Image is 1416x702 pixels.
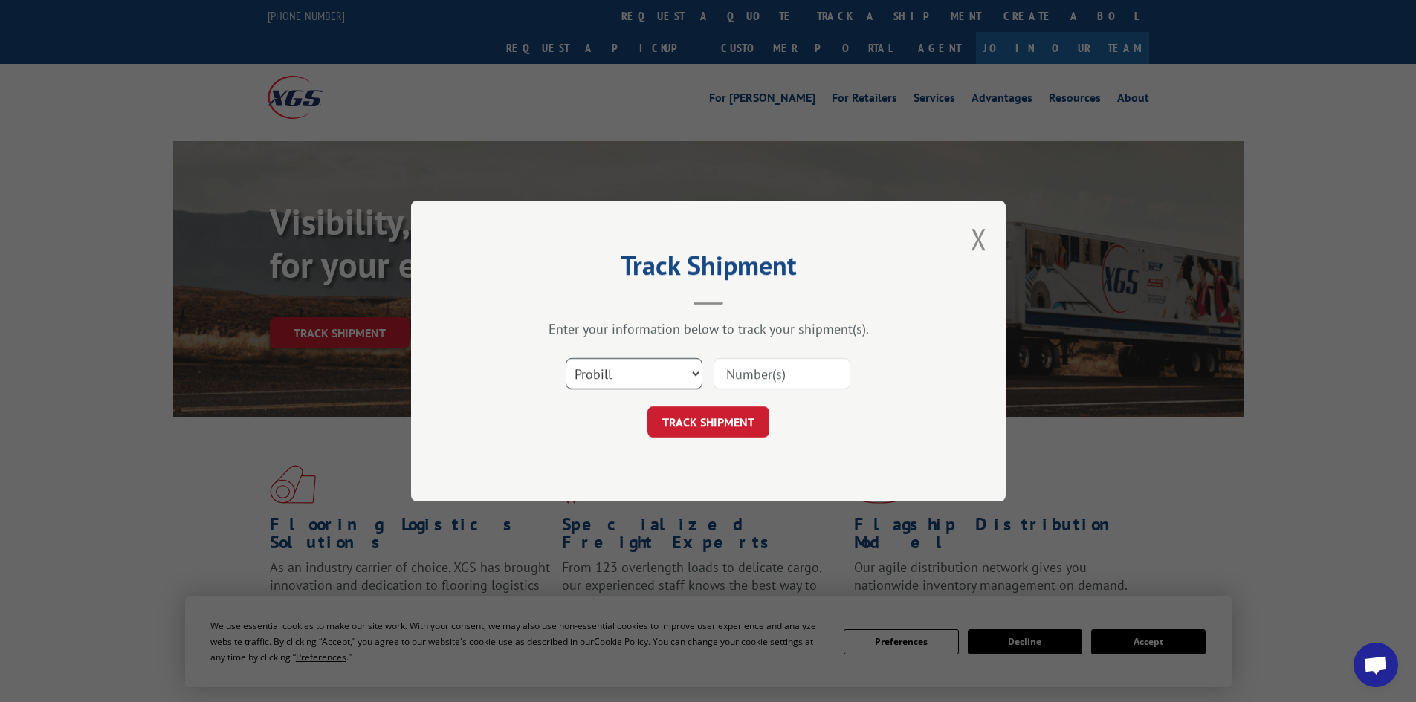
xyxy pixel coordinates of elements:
h2: Track Shipment [485,255,931,283]
div: Enter your information below to track your shipment(s). [485,320,931,337]
button: Close modal [971,219,987,259]
input: Number(s) [714,358,850,389]
a: Open chat [1354,643,1398,687]
button: TRACK SHIPMENT [647,406,769,438]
